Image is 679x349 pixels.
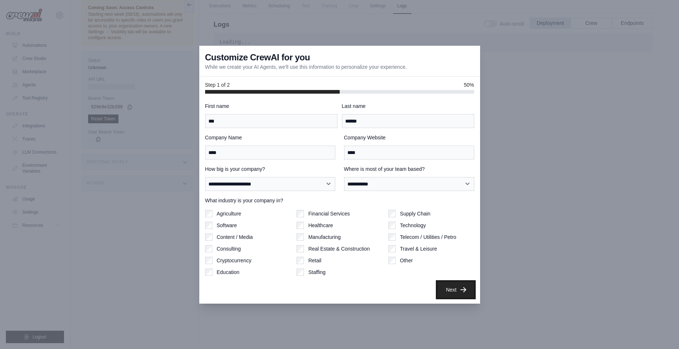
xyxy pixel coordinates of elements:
[344,165,474,173] label: Where is most of your team based?
[344,134,474,141] label: Company Website
[437,282,474,298] button: Next
[308,245,370,252] label: Real Estate & Construction
[205,102,337,110] label: First name
[205,197,474,204] label: What industry is your company in?
[400,233,456,241] label: Telecom / Utilities / Petro
[217,210,241,217] label: Agriculture
[217,222,237,229] label: Software
[205,165,335,173] label: How big is your company?
[205,52,310,63] h3: Customize CrewAI for you
[217,233,253,241] label: Content / Media
[400,210,430,217] label: Supply Chain
[217,245,241,252] label: Consulting
[205,81,230,89] span: Step 1 of 2
[205,134,335,141] label: Company Name
[308,269,325,276] label: Staffing
[400,245,437,252] label: Travel & Leisure
[217,257,252,264] label: Cryptocurrency
[342,102,474,110] label: Last name
[308,222,333,229] label: Healthcare
[217,269,239,276] label: Education
[308,210,350,217] label: Financial Services
[464,81,474,89] span: 50%
[400,257,413,264] label: Other
[642,314,679,349] iframe: Chat Widget
[308,233,341,241] label: Manufacturing
[308,257,321,264] label: Retail
[400,222,426,229] label: Technology
[205,63,407,71] p: While we create your AI Agents, we'll use this information to personalize your experience.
